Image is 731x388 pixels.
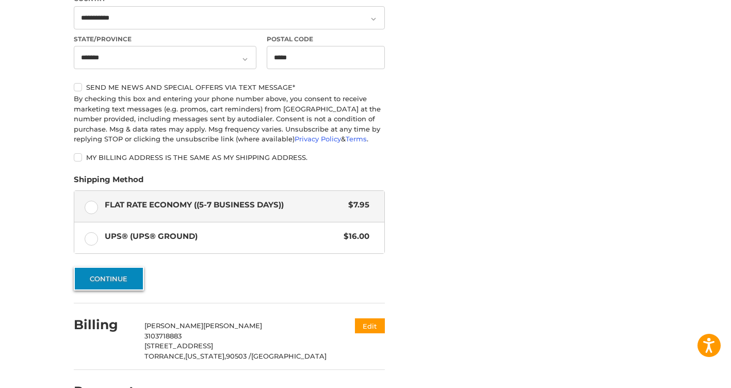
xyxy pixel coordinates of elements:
[203,321,262,330] span: [PERSON_NAME]
[355,318,385,333] button: Edit
[251,352,327,360] span: [GEOGRAPHIC_DATA]
[346,135,367,143] a: Terms
[267,35,385,44] label: Postal Code
[295,135,341,143] a: Privacy Policy
[74,94,385,144] div: By checking this box and entering your phone number above, you consent to receive marketing text ...
[338,231,369,242] span: $16.00
[144,321,203,330] span: [PERSON_NAME]
[105,231,339,242] span: UPS® (UPS® Ground)
[74,35,256,44] label: State/Province
[343,199,369,211] span: $7.95
[74,153,385,161] label: My billing address is the same as my shipping address.
[144,342,213,350] span: [STREET_ADDRESS]
[105,199,344,211] span: Flat Rate Economy ((5-7 Business Days))
[74,83,385,91] label: Send me news and special offers via text message*
[144,352,185,360] span: TORRANCE,
[144,332,182,340] span: 3103718883
[74,317,134,333] h2: Billing
[226,352,251,360] span: 90503 /
[185,352,226,360] span: [US_STATE],
[74,174,143,190] legend: Shipping Method
[646,360,731,388] iframe: Google Customer Reviews
[74,267,144,290] button: Continue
